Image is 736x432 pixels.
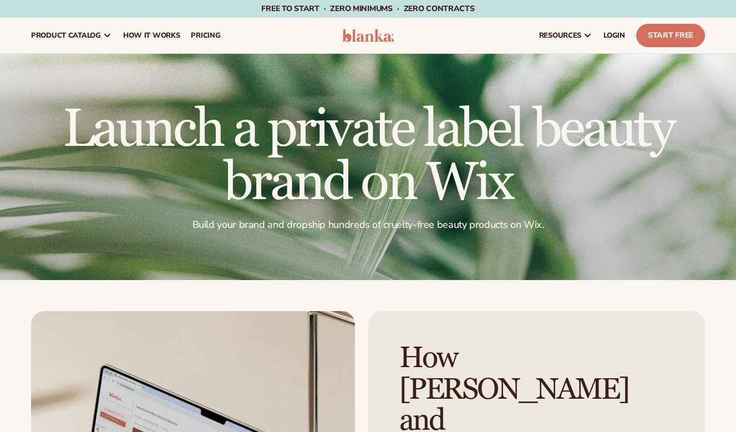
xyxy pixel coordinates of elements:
[534,18,598,53] a: resources
[31,103,705,210] h1: Launch a private label beauty brand on Wix
[31,218,705,231] p: Build your brand and dropship hundreds of cruelty-free beauty products on Wix.
[636,24,705,47] a: Start Free
[123,31,180,40] span: How It Works
[26,18,118,53] a: product catalog
[31,31,101,40] span: product catalog
[539,31,581,40] span: resources
[118,18,186,53] a: How It Works
[261,3,474,14] span: Free to start · ZERO minimums · ZERO contracts
[342,29,394,42] img: logo
[191,31,220,40] span: pricing
[185,18,226,53] a: pricing
[603,31,625,40] span: LOGIN
[598,18,631,53] a: LOGIN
